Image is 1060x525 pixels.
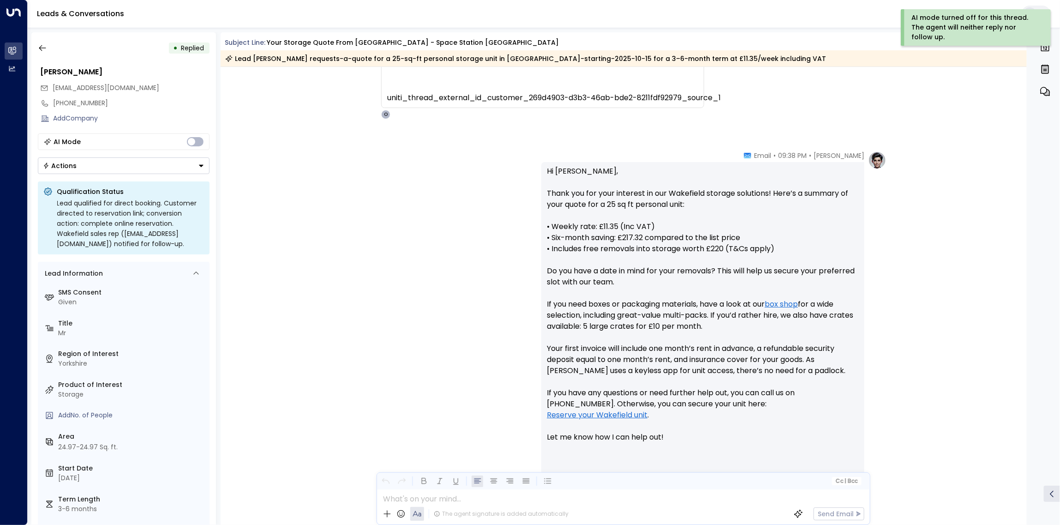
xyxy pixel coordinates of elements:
[38,157,210,174] div: Button group with a nested menu
[59,464,206,473] label: Start Date
[844,478,846,484] span: |
[57,187,204,196] p: Qualification Status
[59,504,206,514] div: 3-6 months
[53,83,160,93] span: hanan786boss@gmail.com
[225,54,826,63] div: Lead [PERSON_NAME] requests-a-quote for a 25-sq-ft personal storage unit in [GEOGRAPHIC_DATA]-sta...
[267,38,559,48] div: Your storage quote from [GEOGRAPHIC_DATA] - Space Station [GEOGRAPHIC_DATA]
[53,83,160,92] span: [EMAIL_ADDRESS][DOMAIN_NAME]
[547,410,647,421] a: Reserve your Wakefield unit
[778,151,807,160] span: 09:38 PM
[41,66,210,78] div: [PERSON_NAME]
[809,151,811,160] span: •
[181,43,204,53] span: Replied
[43,162,77,170] div: Actions
[42,269,103,278] div: Lead Information
[868,151,886,169] img: profile-logo.png
[59,359,206,368] div: Yorkshire
[59,410,206,420] div: AddNo. of People
[765,299,798,310] a: box shop
[59,297,206,307] div: Given
[434,510,569,518] div: The agent signature is added automatically
[547,166,859,454] p: Hi [PERSON_NAME], Thank you for your interest in our Wakefield storage solutions! Here’s a summar...
[54,98,210,108] div: [PHONE_NUMBER]
[911,13,1038,42] div: AI mode turned off for this thread. The agent will neither reply nor follow up.
[38,157,210,174] button: Actions
[59,390,206,399] div: Storage
[381,110,390,119] div: O
[380,476,391,487] button: Undo
[37,8,124,19] a: Leads & Conversations
[57,198,204,249] div: Lead qualified for direct booking. Customer directed to reservation link; conversion action: comp...
[54,137,81,146] div: AI Mode
[59,495,206,504] label: Term Length
[59,288,206,297] label: SMS Consent
[754,151,771,160] span: Email
[59,432,206,441] label: Area
[59,328,206,338] div: Mr
[174,40,178,56] div: •
[59,473,206,483] div: [DATE]
[836,478,858,484] span: Cc Bcc
[59,442,118,452] div: 24.97-24.97 Sq. ft.
[832,477,862,486] button: Cc|Bcc
[59,319,206,328] label: Title
[814,151,864,160] span: [PERSON_NAME]
[773,151,776,160] span: •
[59,349,206,359] label: Region of Interest
[59,380,206,390] label: Product of Interest
[54,114,210,123] div: AddCompany
[225,38,266,47] span: Subject Line:
[396,476,407,487] button: Redo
